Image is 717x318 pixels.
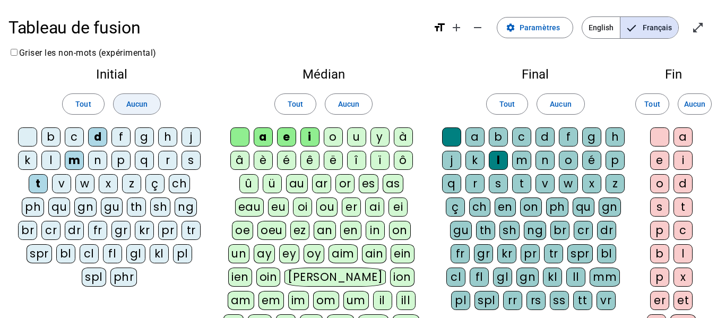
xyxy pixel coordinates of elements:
[365,197,384,217] div: ai
[314,221,336,240] div: an
[442,151,461,170] div: j
[293,197,312,217] div: oi
[373,291,392,310] div: il
[550,291,569,310] div: ss
[433,21,446,34] mat-icon: format_size
[650,221,669,240] div: p
[150,197,170,217] div: sh
[489,127,508,147] div: b
[673,244,693,263] div: l
[325,93,373,115] button: Aucun
[520,197,542,217] div: on
[389,221,411,240] div: on
[467,17,488,38] button: Diminuer la taille de la police
[650,197,669,217] div: s
[286,174,308,193] div: au
[254,244,275,263] div: ay
[150,244,169,263] div: kl
[474,244,493,263] div: gr
[471,21,484,34] mat-icon: remove
[75,174,94,193] div: w
[62,93,104,115] button: Tout
[446,197,465,217] div: ç
[535,127,555,147] div: d
[127,197,146,217] div: th
[495,197,516,217] div: en
[122,174,141,193] div: z
[288,98,303,110] span: Tout
[650,244,669,263] div: b
[650,268,669,287] div: p
[366,221,385,240] div: in
[343,291,369,310] div: um
[497,17,573,38] button: Paramètres
[110,268,137,287] div: phr
[574,221,593,240] div: cr
[582,16,679,39] mat-button-toggle-group: Language selection
[650,151,669,170] div: e
[300,151,319,170] div: ê
[300,127,319,147] div: i
[223,68,424,81] h2: Médian
[239,174,258,193] div: û
[11,49,18,56] input: Griser les non-mots (expérimental)
[512,151,531,170] div: m
[258,291,284,310] div: em
[465,151,485,170] div: k
[573,291,592,310] div: tt
[126,98,148,110] span: Aucun
[537,93,584,115] button: Aucun
[126,244,145,263] div: gl
[497,244,516,263] div: kr
[620,17,678,38] span: Français
[288,291,309,310] div: im
[99,174,118,193] div: x
[75,98,91,110] span: Tout
[41,151,61,170] div: l
[135,221,154,240] div: kr
[135,151,154,170] div: q
[673,174,693,193] div: d
[446,17,467,38] button: Augmenter la taille de la police
[8,11,425,45] h1: Tableau de fusion
[451,291,470,310] div: pl
[324,127,343,147] div: o
[29,174,48,193] div: t
[559,151,578,170] div: o
[543,268,562,287] div: kl
[304,244,324,263] div: oy
[597,244,616,263] div: bl
[474,291,499,310] div: spl
[582,151,601,170] div: é
[256,268,281,287] div: oin
[465,174,485,193] div: r
[582,17,620,38] span: English
[567,244,593,263] div: spr
[650,174,669,193] div: o
[74,197,97,217] div: gn
[235,197,264,217] div: eau
[88,221,107,240] div: fr
[644,98,660,110] span: Tout
[635,93,669,115] button: Tout
[597,221,616,240] div: dr
[347,127,366,147] div: u
[290,221,309,240] div: ez
[673,151,693,170] div: i
[88,127,107,147] div: d
[546,197,568,217] div: ph
[277,127,296,147] div: e
[173,244,192,263] div: pl
[470,268,489,287] div: fl
[469,197,490,217] div: ch
[182,151,201,170] div: s
[145,174,165,193] div: ç
[182,221,201,240] div: tr
[394,151,413,170] div: ô
[450,221,472,240] div: gu
[383,174,403,193] div: as
[359,174,378,193] div: es
[606,127,625,147] div: h
[524,221,546,240] div: ng
[559,127,578,147] div: f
